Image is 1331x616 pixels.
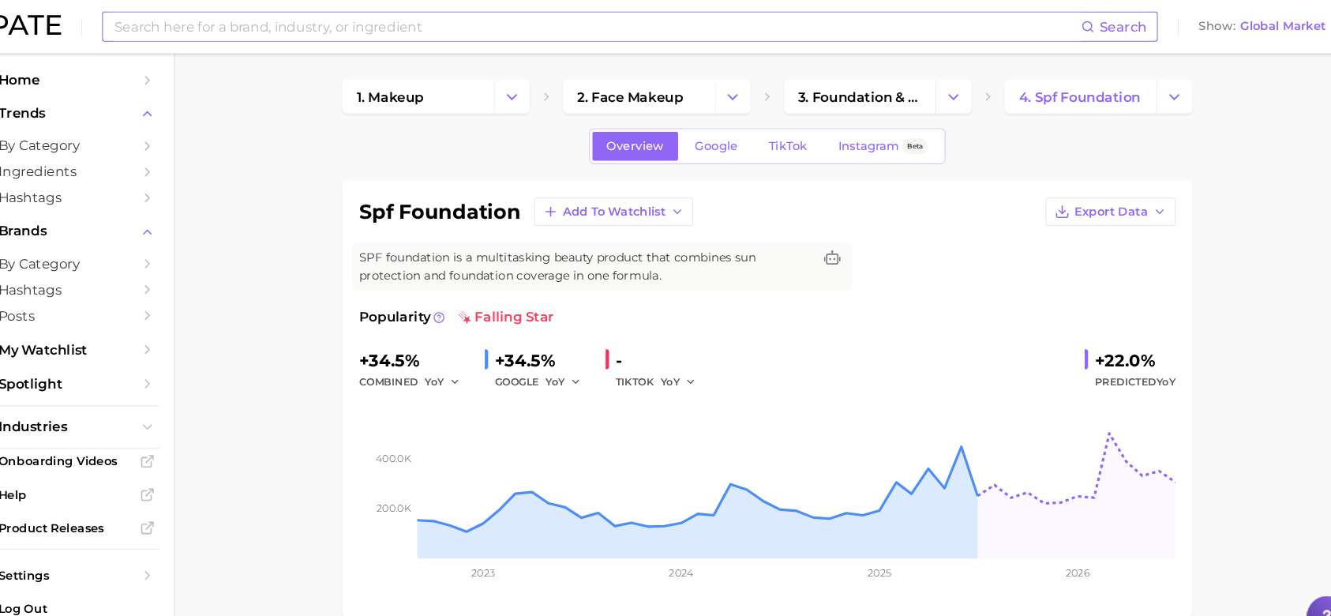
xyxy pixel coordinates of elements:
[1137,76,1171,107] button: Change Category
[1137,355,1155,367] span: YoY
[686,125,754,152] a: Google
[39,538,166,552] span: Settings
[13,319,193,344] a: My Watchlist
[13,488,193,512] a: Product Releases
[1078,329,1155,355] div: +22.0%
[558,352,592,371] button: YoY
[510,352,602,371] div: GOOGLE
[797,85,914,100] span: 3. foundation & base products
[1078,352,1155,371] span: Predicted
[475,291,566,310] span: falling star
[13,175,193,199] a: Hashtags
[575,76,718,107] a: 2. face makeup
[39,291,166,306] span: Posts
[13,207,193,231] button: Brands
[1032,187,1155,214] button: Export Data
[379,85,443,100] span: 1. makeup
[509,76,543,107] button: Change Category
[13,150,193,175] a: Ingredients
[602,125,684,152] a: Overview
[39,493,166,507] span: Product Releases
[13,96,193,119] button: Trends
[13,287,193,311] a: Posts
[13,63,193,88] a: Home
[381,236,811,269] span: SPF foundation is a multitasking beauty product that combines sun protection and foundation cover...
[444,352,478,371] button: YoY
[1083,18,1128,33] span: Search
[148,12,1066,39] input: Search here for a brand, industry, or ingredient
[39,130,166,145] span: by Category
[13,425,193,449] a: Onboarding Videos
[39,397,166,411] span: Industries
[756,125,819,152] a: TikTok
[39,155,166,170] span: Ingredients
[667,355,685,368] span: YoY
[510,329,602,355] div: +34.5%
[547,187,698,214] button: Add to Watchlist
[39,356,166,371] span: Spotlight
[381,291,449,310] span: Popularity
[624,329,711,355] div: -
[39,324,166,339] span: My Watchlist
[1173,15,1319,36] button: ShowGlobal Market
[1007,85,1122,100] span: 4. spf foundation
[366,76,509,107] a: 1. makeup
[381,352,488,371] div: combined
[1177,21,1212,29] span: Show
[39,242,166,257] span: by Category
[39,430,166,444] span: Onboarding Videos
[39,212,166,226] span: Brands
[488,537,511,549] tspan: 2023
[16,14,99,33] img: SPATE
[381,191,534,210] h1: spf foundation
[770,132,806,145] span: TikTok
[675,537,699,549] tspan: 2024
[901,132,916,145] span: Beta
[558,355,576,368] span: YoY
[13,126,193,150] a: by Category
[667,352,701,371] button: YoY
[575,194,672,208] span: Add to Watchlist
[39,569,186,584] span: Log Out
[39,68,166,83] span: Home
[863,537,886,549] tspan: 2025
[444,355,462,368] span: YoY
[39,179,166,194] span: Hashtags
[699,132,740,145] span: Google
[13,262,193,287] a: Hashtags
[835,132,893,145] span: Instagram
[13,456,193,480] a: Help
[39,100,166,115] span: Trends
[39,267,166,282] span: Hashtags
[718,76,752,107] button: Change Category
[381,329,488,355] div: +34.5%
[588,85,688,100] span: 2. face makeup
[39,461,166,475] span: Help
[1051,537,1074,549] tspan: 2026
[616,132,670,145] span: Overview
[13,565,193,605] a: Log out. Currently logged in with e-mail saracespedes@belcorp.biz.
[13,533,193,557] a: Settings
[1217,21,1298,29] span: Global Market
[624,352,711,371] div: TIKTOK
[475,295,488,307] img: falling star
[822,125,934,152] a: InstagramBeta
[13,351,193,376] a: Spotlight
[784,76,928,107] a: 3. foundation & base products
[13,238,193,262] a: by Category
[13,393,193,416] button: Industries
[928,76,962,107] button: Change Category
[993,76,1137,107] a: 4. spf foundation
[1059,194,1129,208] span: Export Data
